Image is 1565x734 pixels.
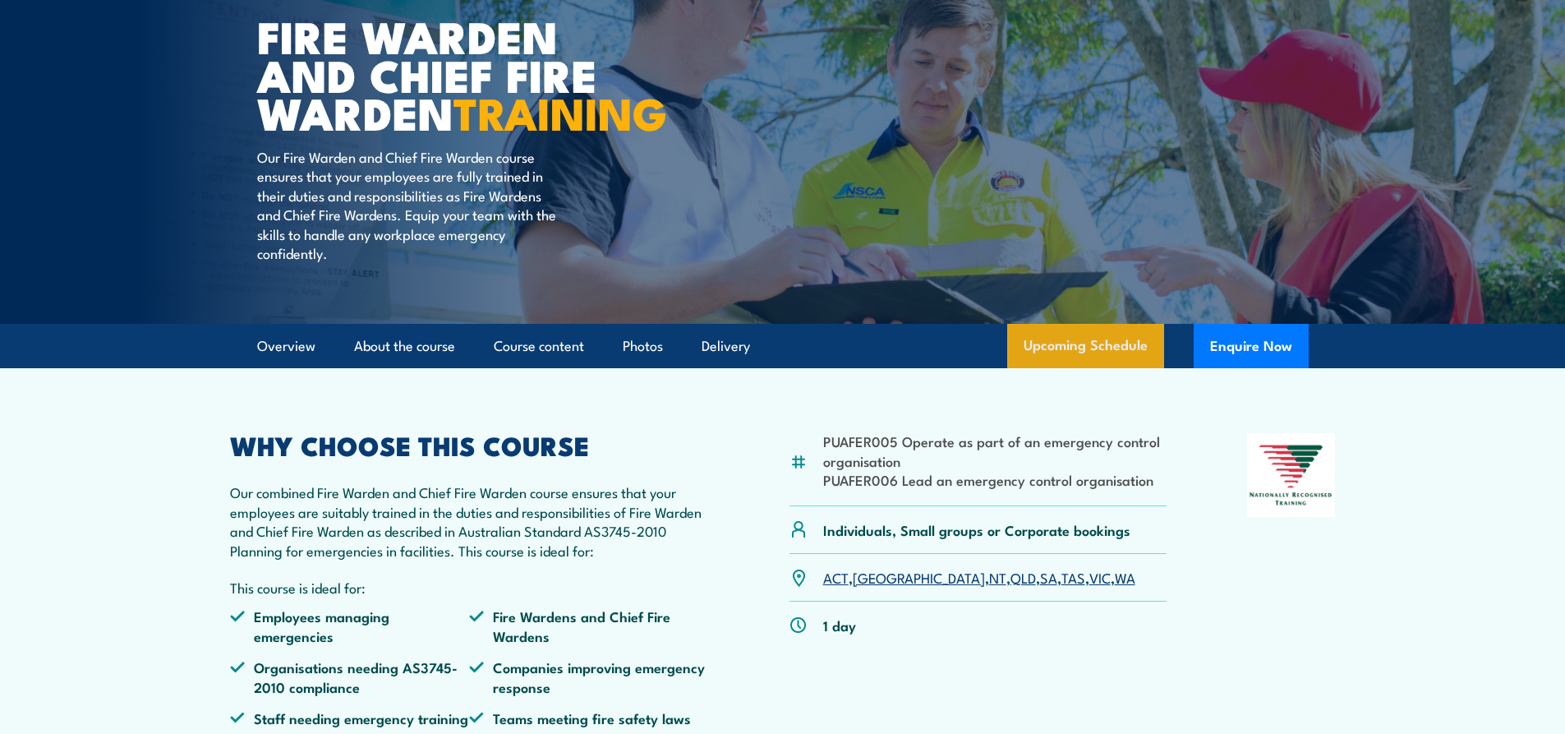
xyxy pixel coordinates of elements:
[453,77,667,145] strong: TRAINING
[230,578,710,597] p: This course is ideal for:
[623,325,663,368] a: Photos
[1089,567,1111,587] a: VIC
[469,658,709,696] li: Companies improving emergency response
[989,567,1006,587] a: NT
[1010,567,1036,587] a: QLD
[230,658,470,696] li: Organisations needing AS3745-2010 compliance
[257,16,663,132] h1: Fire Warden and Chief Fire Warden
[1194,324,1309,368] button: Enquire Now
[823,568,1135,587] p: , , , , , , ,
[494,325,584,368] a: Course content
[823,616,856,635] p: 1 day
[230,482,710,560] p: Our combined Fire Warden and Chief Fire Warden course ensures that your employees are suitably tr...
[823,567,849,587] a: ACT
[1061,567,1085,587] a: TAS
[257,147,557,262] p: Our Fire Warden and Chief Fire Warden course ensures that your employees are fully trained in the...
[702,325,750,368] a: Delivery
[469,607,709,645] li: Fire Wardens and Chief Fire Wardens
[230,607,470,645] li: Employees managing emergencies
[823,470,1167,489] li: PUAFER006 Lead an emergency control organisation
[230,709,470,727] li: Staff needing emergency training
[1115,567,1135,587] a: WA
[1007,324,1164,368] a: Upcoming Schedule
[230,433,710,456] h2: WHY CHOOSE THIS COURSE
[257,325,315,368] a: Overview
[823,432,1167,470] li: PUAFER005 Operate as part of an emergency control organisation
[1040,567,1057,587] a: SA
[853,567,985,587] a: [GEOGRAPHIC_DATA]
[1247,433,1336,517] img: Nationally Recognised Training logo.
[469,709,709,727] li: Teams meeting fire safety laws
[823,520,1130,539] p: Individuals, Small groups or Corporate bookings
[354,325,455,368] a: About the course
